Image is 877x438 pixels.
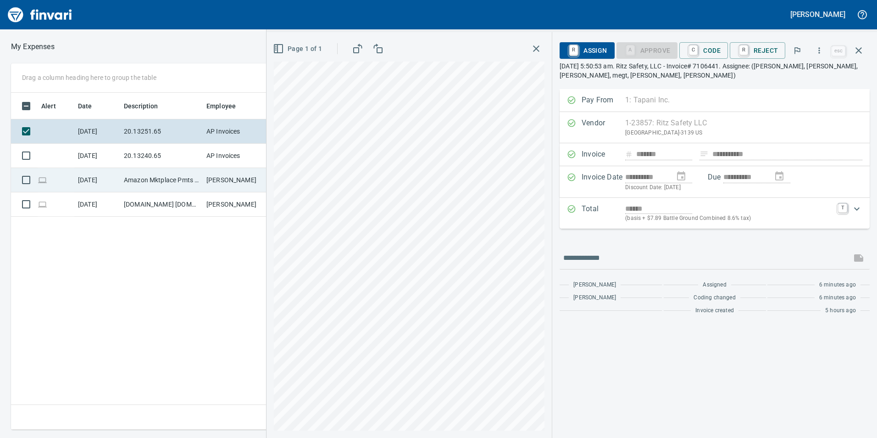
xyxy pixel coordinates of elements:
[679,42,728,59] button: CCode
[11,41,55,52] p: My Expenses
[275,43,322,55] span: Page 1 of 1
[787,40,807,61] button: Flag
[74,192,120,217] td: [DATE]
[560,42,614,59] button: RAssign
[788,7,848,22] button: [PERSON_NAME]
[271,40,326,57] button: Page 1 of 1
[78,101,92,112] span: Date
[739,45,748,55] a: R
[206,101,236,112] span: Employee
[124,101,170,112] span: Description
[829,39,870,62] span: Close invoice
[6,4,74,26] img: Finvari
[689,45,698,55] a: C
[41,101,56,112] span: Alert
[203,192,272,217] td: [PERSON_NAME]
[737,43,778,58] span: Reject
[573,293,616,303] span: [PERSON_NAME]
[74,119,120,144] td: [DATE]
[809,40,829,61] button: More
[203,168,272,192] td: [PERSON_NAME]
[703,281,726,290] span: Assigned
[819,293,856,303] span: 6 minutes ago
[203,144,272,168] td: AP Invoices
[41,101,68,112] span: Alert
[560,198,870,229] div: Expand
[625,214,833,223] p: (basis + $7.89 Battle Ground Combined 8.6% tax)
[819,281,856,290] span: 6 minutes ago
[560,62,870,80] p: [DATE] 5:50:53 am. Ritz Safety, LLC - Invoice# 7106441. Assignee: ([PERSON_NAME], [PERSON_NAME], ...
[569,45,578,55] a: R
[206,101,248,112] span: Employee
[120,168,203,192] td: Amazon Mktplace Pmts [DOMAIN_NAME][URL] WA
[790,10,845,19] h5: [PERSON_NAME]
[120,119,203,144] td: 20.13251.65
[11,41,55,52] nav: breadcrumb
[74,144,120,168] td: [DATE]
[203,119,272,144] td: AP Invoices
[573,281,616,290] span: [PERSON_NAME]
[567,43,607,58] span: Assign
[848,247,870,269] span: This records your message into the invoice and notifies anyone mentioned
[694,293,735,303] span: Coding changed
[38,201,47,207] span: Online transaction
[74,168,120,192] td: [DATE]
[120,192,203,217] td: [DOMAIN_NAME] [DOMAIN_NAME][URL] WA
[838,203,847,213] a: T
[22,73,156,82] p: Drag a column heading here to group the table
[124,101,158,112] span: Description
[695,306,734,315] span: Invoice created
[825,306,856,315] span: 5 hours ago
[38,177,47,183] span: Online transaction
[616,46,678,54] div: Coding Required
[730,42,785,59] button: RReject
[78,101,104,112] span: Date
[120,144,203,168] td: 20.13240.65
[687,43,721,58] span: Code
[832,46,845,56] a: esc
[582,203,625,223] p: Total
